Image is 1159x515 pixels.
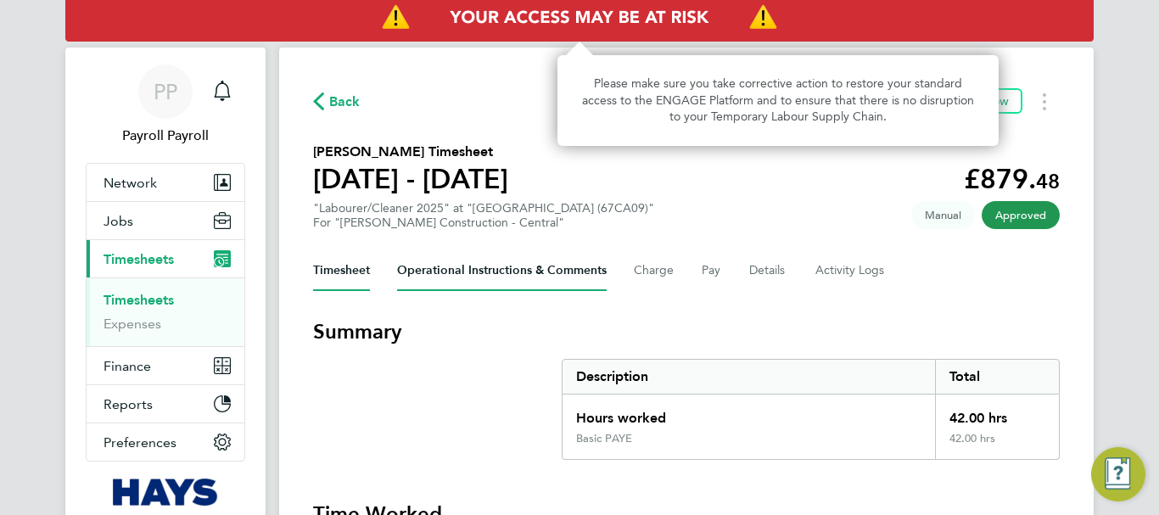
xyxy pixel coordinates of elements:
[982,201,1060,229] span: This timesheet has been approved.
[86,126,245,146] span: Payroll Payroll
[749,250,788,291] button: Details
[104,292,174,308] a: Timesheets
[563,395,935,432] div: Hours worked
[104,358,151,374] span: Finance
[563,360,935,394] div: Description
[104,175,157,191] span: Network
[104,251,174,267] span: Timesheets
[1029,88,1060,115] button: Timesheets Menu
[113,479,219,506] img: hays-logo-retina.png
[935,432,1059,459] div: 42.00 hrs
[702,250,722,291] button: Pay
[86,479,245,506] a: Go to home page
[313,216,654,230] div: For "[PERSON_NAME] Construction - Central"
[313,250,370,291] button: Timesheet
[104,316,161,332] a: Expenses
[815,250,887,291] button: Activity Logs
[154,81,177,103] span: PP
[313,318,1060,345] h3: Summary
[86,64,245,146] a: Go to account details
[313,162,508,196] h1: [DATE] - [DATE]
[1036,169,1060,193] span: 48
[634,250,675,291] button: Charge
[104,434,176,451] span: Preferences
[104,396,153,412] span: Reports
[964,163,1060,195] app-decimal: £879.
[313,201,654,230] div: "Labourer/Cleaner 2025" at "[GEOGRAPHIC_DATA] (67CA09)"
[329,92,361,112] span: Back
[397,250,607,291] button: Operational Instructions & Comments
[562,359,1060,460] div: Summary
[576,432,632,445] div: Basic PAYE
[911,201,975,229] span: This timesheet was manually created.
[935,360,1059,394] div: Total
[104,213,133,229] span: Jobs
[313,142,508,162] h2: [PERSON_NAME] Timesheet
[1091,447,1145,501] button: Engage Resource Center
[935,395,1059,432] div: 42.00 hrs
[578,76,978,126] p: Please make sure you take corrective action to restore your standard access to the ENGAGE Platfor...
[557,55,999,146] div: Access At Risk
